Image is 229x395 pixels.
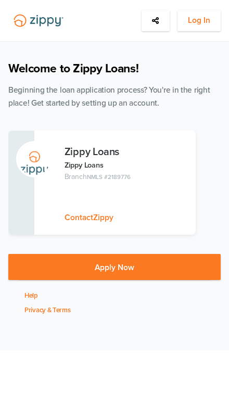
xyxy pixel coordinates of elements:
span: Log In [188,14,210,27]
span: Branch [65,172,87,181]
h3: Zippy Loans [65,146,192,158]
span: NMLS #2189776 [87,173,130,181]
button: Log In [177,10,221,31]
button: Apply Now [8,254,221,280]
img: Lender Logo [8,10,69,31]
a: Help [24,291,38,300]
button: ContactZippy [65,211,113,224]
p: Zippy Loans [65,159,192,171]
a: Privacy & Terms [24,306,71,314]
h1: Welcome to Zippy Loans! [8,61,221,76]
span: Beginning the loan application process? You're in the right place! Get started by setting up an a... [8,85,210,108]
